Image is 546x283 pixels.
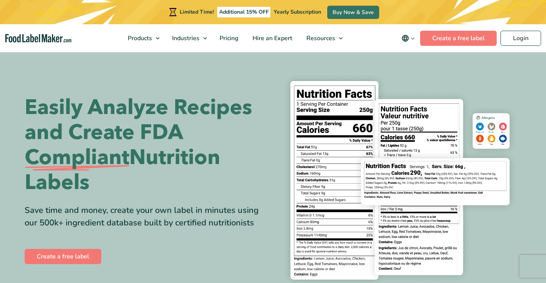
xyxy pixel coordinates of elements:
[217,34,239,42] span: Pricing
[25,95,267,195] h1: Easily Analyze Recipes and Create FDA Nutrition Labels
[25,145,129,170] span: Compliant
[25,204,267,229] div: Save time and money, create your own label in minutes using our 500k+ ingredient database built b...
[246,24,298,52] a: Hire an Expert
[180,8,214,16] span: Limited Time!
[121,24,163,52] a: Products
[500,31,541,46] a: Login
[170,34,200,42] span: Industries
[217,7,271,17] span: Additional 15% OFF
[274,8,321,16] span: Yearly Subscription
[126,34,153,42] span: Products
[300,24,347,52] a: Resources
[304,34,336,42] span: Resources
[327,6,379,19] a: Buy Now & Save
[420,31,497,46] a: Create a free label
[165,24,211,52] a: Industries
[25,249,101,264] a: Create a free label
[250,34,293,42] span: Hire an Expert
[213,24,244,52] a: Pricing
